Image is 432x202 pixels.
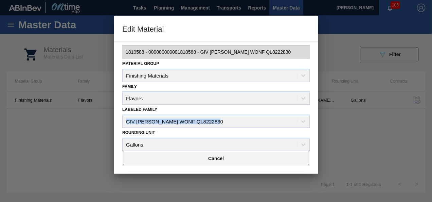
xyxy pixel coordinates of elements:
[122,84,137,89] label: Family
[114,16,318,41] h3: Edit Material
[122,61,159,66] label: Material Group
[122,130,155,135] label: Rounding Unit
[122,107,157,112] label: Labeled Family
[123,152,309,165] button: Cancel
